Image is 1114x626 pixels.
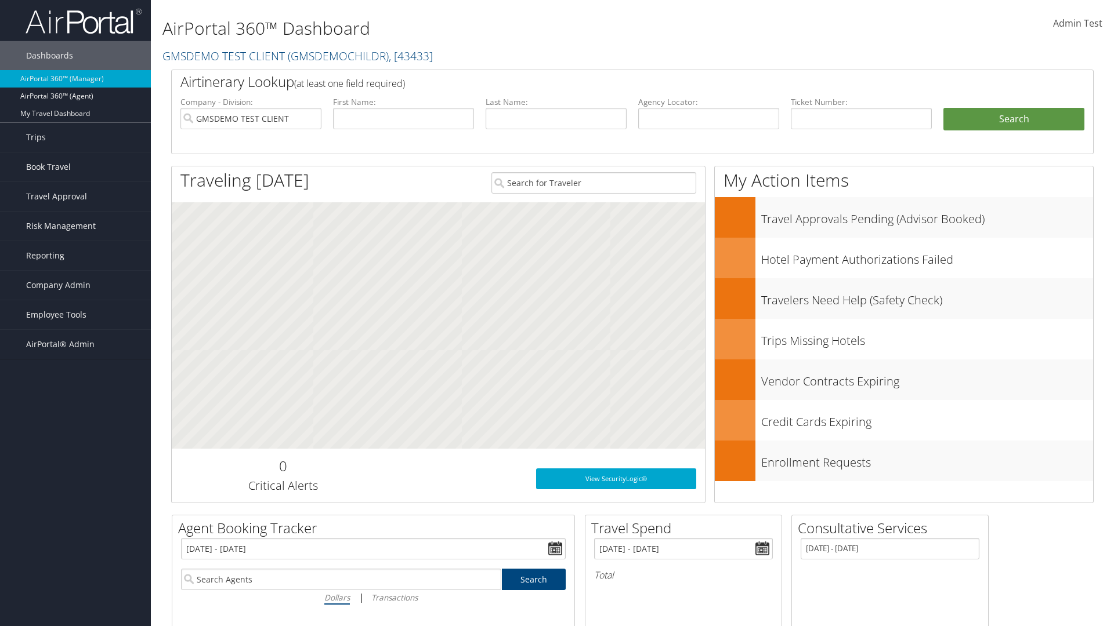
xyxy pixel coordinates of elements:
[294,77,405,90] span: (at least one field required)
[26,212,96,241] span: Risk Management
[715,168,1093,192] h1: My Action Items
[180,72,1008,92] h2: Airtinerary Lookup
[761,205,1093,227] h3: Travel Approvals Pending (Advisor Booked)
[162,48,433,64] a: GMSDEMO TEST CLIENT
[943,108,1084,131] button: Search
[180,96,321,108] label: Company - Division:
[180,168,309,192] h1: Traveling [DATE]
[162,16,789,41] h1: AirPortal 360™ Dashboard
[26,330,95,359] span: AirPortal® Admin
[715,278,1093,319] a: Travelers Need Help (Safety Check)
[181,569,501,590] input: Search Agents
[761,327,1093,349] h3: Trips Missing Hotels
[26,8,142,35] img: airportal-logo.png
[761,367,1093,390] h3: Vendor Contracts Expiring
[761,286,1093,308] h3: Travelers Need Help (Safety Check)
[798,518,988,538] h2: Consultative Services
[791,96,932,108] label: Ticket Number:
[761,408,1093,430] h3: Credit Cards Expiring
[502,569,566,590] a: Search
[715,400,1093,441] a: Credit Cards Expiring
[324,592,350,603] i: Dollars
[761,449,1093,471] h3: Enrollment Requests
[715,441,1093,481] a: Enrollment Requests
[638,96,779,108] label: Agency Locator:
[288,48,389,64] span: ( GMSDEMOCHILDR )
[333,96,474,108] label: First Name:
[181,590,566,605] div: |
[594,569,773,581] h6: Total
[715,359,1093,400] a: Vendor Contracts Expiring
[26,300,86,329] span: Employee Tools
[536,468,696,489] a: View SecurityLogic®
[180,478,385,494] h3: Critical Alerts
[715,319,1093,359] a: Trips Missing Hotels
[180,456,385,476] h2: 0
[715,197,1093,238] a: Travel Approvals Pending (Advisor Booked)
[26,182,87,211] span: Travel Approval
[26,41,73,70] span: Dashboards
[371,592,418,603] i: Transactions
[1053,17,1102,30] span: Admin Test
[389,48,433,64] span: , [ 43433 ]
[1053,6,1102,42] a: Admin Test
[486,96,627,108] label: Last Name:
[491,172,696,194] input: Search for Traveler
[761,246,1093,268] h3: Hotel Payment Authorizations Failed
[26,152,71,181] span: Book Travel
[591,518,782,538] h2: Travel Spend
[26,271,91,300] span: Company Admin
[26,123,46,152] span: Trips
[178,518,574,538] h2: Agent Booking Tracker
[715,238,1093,278] a: Hotel Payment Authorizations Failed
[26,241,64,270] span: Reporting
